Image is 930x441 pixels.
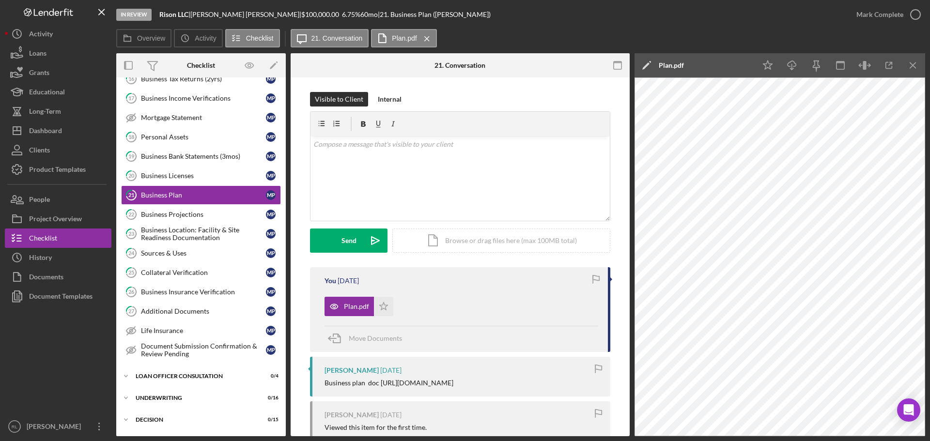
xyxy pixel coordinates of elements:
[141,327,266,335] div: Life Insurance
[380,411,402,419] time: 2025-05-02 16:47
[266,345,276,355] div: M P
[392,34,417,42] label: Plan.pdf
[315,92,363,106] div: Visible to Client
[141,226,266,242] div: Business Location: Facility & Site Readiness Documentation
[856,5,903,24] div: Mark Complete
[128,230,134,237] tspan: 23
[136,373,254,379] div: Loan Officer Consultation
[5,24,111,44] a: Activity
[128,153,135,159] tspan: 19
[190,11,301,18] div: [PERSON_NAME] [PERSON_NAME] |
[141,94,266,102] div: Business Income Verifications
[5,44,111,63] button: Loans
[266,229,276,239] div: M P
[141,269,266,276] div: Collateral Verification
[128,95,135,101] tspan: 17
[128,76,135,82] tspan: 16
[847,5,925,24] button: Mark Complete
[121,243,281,263] a: 24Sources & UsesMP
[5,267,111,287] button: Documents
[29,140,50,162] div: Clients
[325,411,379,419] div: [PERSON_NAME]
[325,297,393,316] button: Plan.pdf
[325,424,427,431] div: Viewed this item for the first time.
[341,228,356,253] div: Send
[141,342,266,358] div: Document Submission Confirmation & Review Pending
[266,306,276,316] div: M P
[141,75,266,83] div: Business Tax Returns (2yrs)
[5,140,111,160] button: Clients
[29,63,49,85] div: Grants
[5,82,111,102] button: Educational
[187,61,215,69] div: Checklist
[266,171,276,181] div: M P
[159,11,190,18] div: |
[121,302,281,321] a: 27Additional DocumentsMP
[225,29,280,47] button: Checklist
[29,267,63,289] div: Documents
[266,74,276,84] div: M P
[29,44,46,65] div: Loans
[266,326,276,335] div: M P
[29,160,86,182] div: Product Templates
[5,287,111,306] button: Document Templates
[344,303,369,310] div: Plan.pdf
[266,268,276,277] div: M P
[121,147,281,166] a: 19Business Bank Statements (3mos)MP
[174,29,222,47] button: Activity
[136,417,254,423] div: Decision
[29,190,50,212] div: People
[5,190,111,209] button: People
[141,211,266,218] div: Business Projections
[266,113,276,122] div: M P
[121,108,281,127] a: Mortgage StatementMP
[121,69,281,89] a: 16Business Tax Returns (2yrs)MP
[301,11,342,18] div: $100,000.00
[121,89,281,108] a: 17Business Income VerificationsMP
[266,132,276,142] div: M P
[141,307,266,315] div: Additional Documents
[311,34,363,42] label: 21. Conversation
[5,248,111,267] button: History
[261,395,279,401] div: 0 / 16
[325,277,336,285] div: You
[136,395,254,401] div: Underwriting
[5,63,111,82] button: Grants
[5,121,111,140] button: Dashboard
[128,250,135,256] tspan: 24
[141,114,266,122] div: Mortgage Statement
[266,152,276,161] div: M P
[121,282,281,302] a: 26Business Insurance VerificationMP
[121,224,281,243] a: 23Business Location: Facility & Site Readiness DocumentationMP
[128,308,135,314] tspan: 27
[310,92,368,106] button: Visible to Client
[121,166,281,185] a: 20Business LicensesMP
[349,334,402,342] span: Move Documents
[137,34,165,42] label: Overview
[373,92,406,106] button: Internal
[128,172,135,179] tspan: 20
[29,209,82,231] div: Project Overview
[380,366,402,374] time: 2025-07-10 19:34
[128,211,134,217] tspan: 22
[128,192,134,198] tspan: 21
[121,263,281,282] a: 25Collateral VerificationMP
[195,34,216,42] label: Activity
[121,205,281,224] a: 22Business ProjectionsMP
[29,228,57,250] div: Checklist
[121,127,281,147] a: 18Personal AssetsMP
[5,102,111,121] a: Long-Term
[5,160,111,179] button: Product Templates
[29,102,61,123] div: Long-Term
[121,185,281,205] a: 21Business PlanMP
[141,249,266,257] div: Sources & Uses
[5,228,111,248] a: Checklist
